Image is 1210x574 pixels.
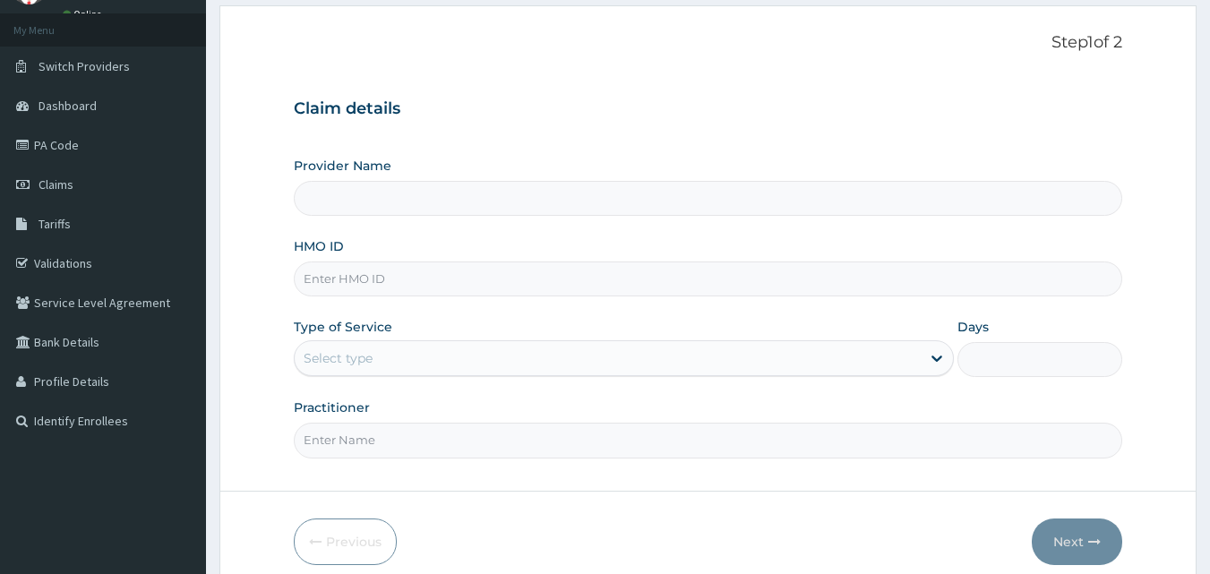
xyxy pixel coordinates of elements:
label: Days [957,318,989,336]
span: Switch Providers [39,58,130,74]
a: Online [63,8,106,21]
label: Provider Name [294,157,391,175]
h3: Claim details [294,99,1123,119]
span: Claims [39,176,73,193]
button: Next [1032,518,1122,565]
span: Tariffs [39,216,71,232]
label: Type of Service [294,318,392,336]
label: Practitioner [294,398,370,416]
div: Select type [304,349,373,367]
input: Enter HMO ID [294,261,1123,296]
input: Enter Name [294,423,1123,458]
button: Previous [294,518,397,565]
span: Dashboard [39,98,97,114]
p: Step 1 of 2 [294,33,1123,53]
label: HMO ID [294,237,344,255]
